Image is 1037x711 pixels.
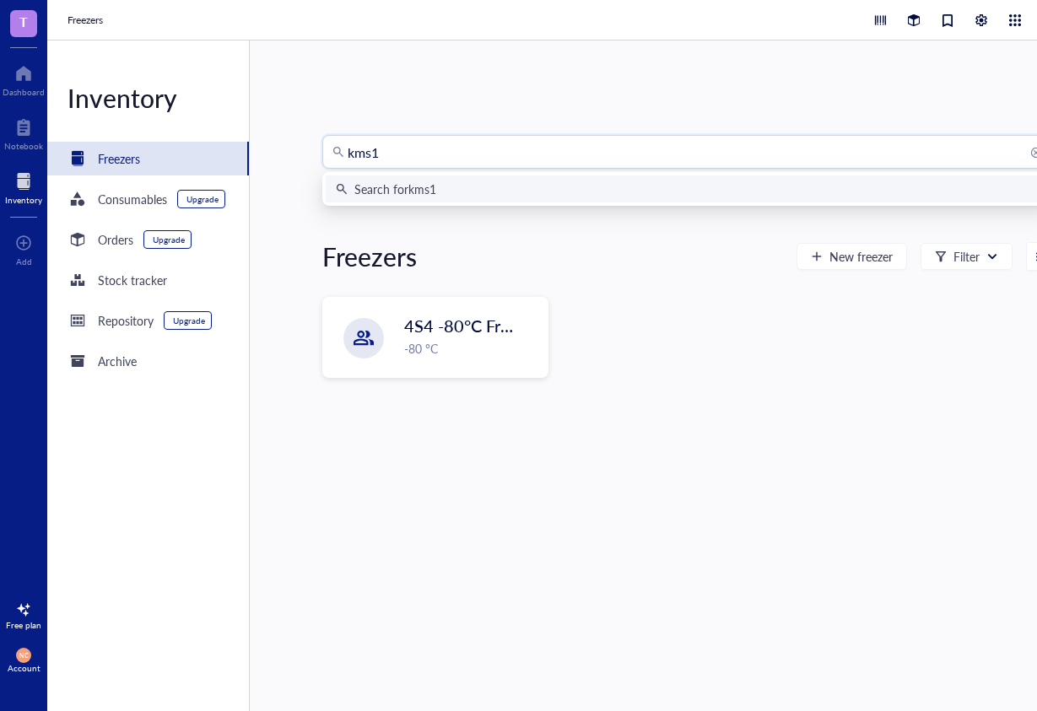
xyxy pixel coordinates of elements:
button: New freezer [797,243,907,270]
div: Archive [98,352,137,370]
a: Notebook [4,114,43,151]
span: 4S4 -80°C Freezer [404,314,542,337]
a: Stock tracker [47,263,249,297]
a: Freezers [68,12,106,29]
a: Dashboard [3,60,45,97]
div: Upgrade [153,234,185,245]
div: Inventory [5,195,42,205]
div: Orders [98,230,133,249]
a: OrdersUpgrade [47,223,249,256]
a: Archive [47,344,249,378]
a: ConsumablesUpgrade [47,182,249,216]
div: Consumables [98,190,167,208]
span: T [19,11,28,32]
a: Freezers [47,142,249,175]
div: -80 °C [404,339,537,358]
div: Account [8,663,41,673]
span: NC [19,652,29,660]
div: Freezers [322,240,417,273]
div: Free plan [6,620,41,630]
div: Filter [953,247,980,266]
div: Dashboard [3,87,45,97]
div: Search for kms1 [354,180,436,198]
a: Inventory [5,168,42,205]
div: Add [16,256,32,267]
div: Repository [98,311,154,330]
span: New freezer [829,250,893,263]
div: Upgrade [186,194,219,204]
div: Upgrade [173,315,205,326]
a: RepositoryUpgrade [47,304,249,337]
div: Stock tracker [98,271,167,289]
div: Notebook [4,141,43,151]
div: Freezers [98,149,140,168]
div: Inventory [47,81,249,115]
